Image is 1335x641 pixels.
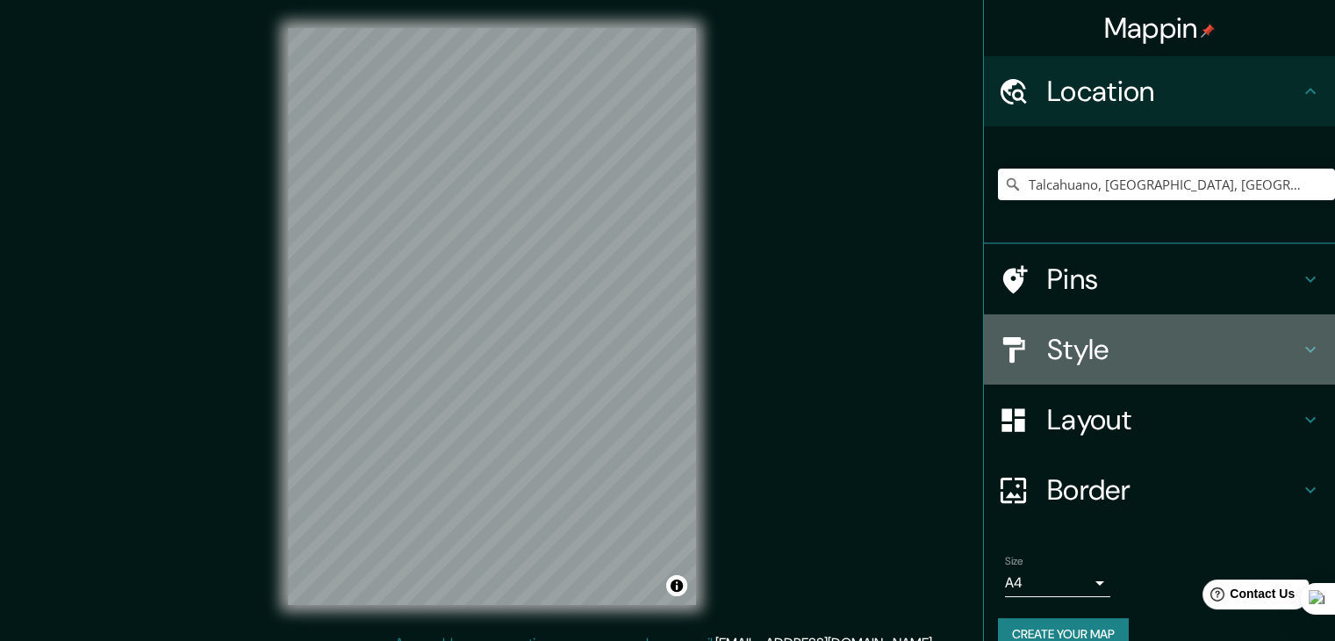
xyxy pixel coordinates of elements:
[984,385,1335,455] div: Layout
[984,56,1335,126] div: Location
[984,244,1335,314] div: Pins
[1179,573,1316,622] iframe: Help widget launcher
[666,575,687,596] button: Toggle attribution
[1201,24,1215,38] img: pin-icon.png
[1104,11,1216,46] h4: Mappin
[1047,472,1300,508] h4: Border
[1047,74,1300,109] h4: Location
[1047,332,1300,367] h4: Style
[1047,402,1300,437] h4: Layout
[1005,554,1023,569] label: Size
[998,169,1335,200] input: Pick your city or area
[984,455,1335,525] div: Border
[1047,262,1300,297] h4: Pins
[1005,569,1110,597] div: A4
[288,28,696,605] canvas: Map
[984,314,1335,385] div: Style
